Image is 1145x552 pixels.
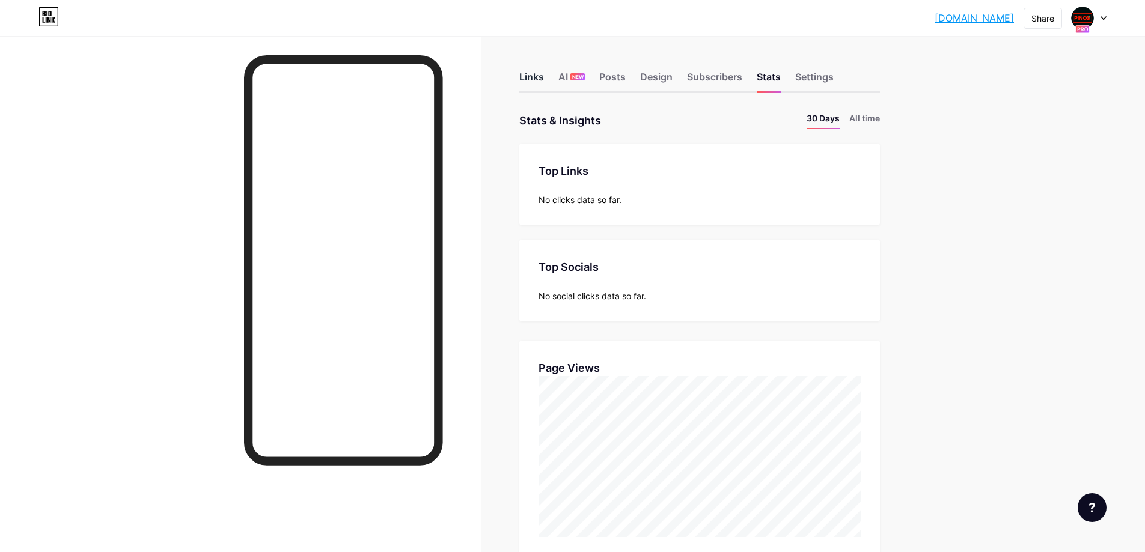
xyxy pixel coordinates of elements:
[539,163,861,179] div: Top Links
[599,70,626,91] div: Posts
[558,70,585,91] div: AI
[935,11,1014,25] a: [DOMAIN_NAME]
[640,70,673,91] div: Design
[539,259,861,275] div: Top Socials
[687,70,742,91] div: Subscribers
[539,360,861,376] div: Page Views
[572,73,584,80] span: NEW
[519,112,601,129] div: Stats & Insights
[807,112,840,129] li: 30 Days
[757,70,781,91] div: Stats
[539,193,861,206] div: No clicks data so far.
[1031,12,1054,25] div: Share
[1071,7,1094,29] img: horoscope2025
[539,290,861,302] div: No social clicks data so far.
[849,112,880,129] li: All time
[795,70,834,91] div: Settings
[519,70,544,91] div: Links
